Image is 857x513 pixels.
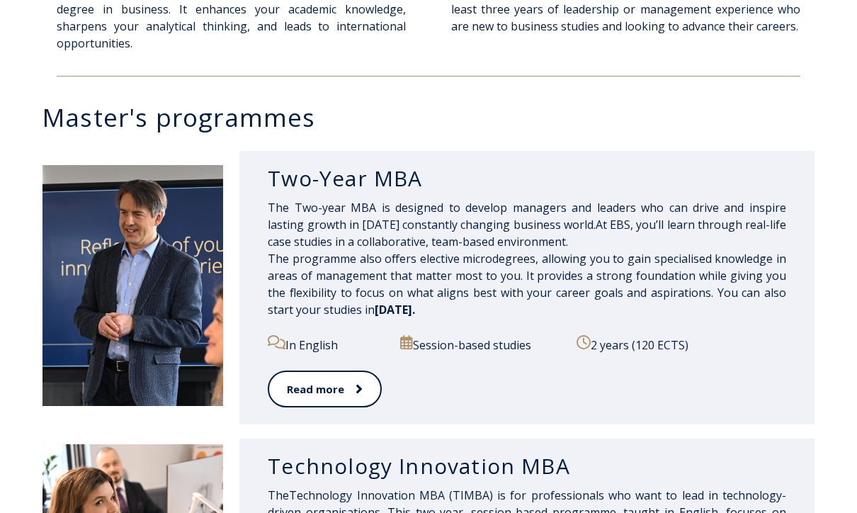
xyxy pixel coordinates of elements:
[268,487,289,503] span: The
[268,285,786,317] span: You can also start your studies in
[42,165,223,406] img: DSC_2098
[577,335,786,354] p: 2 years (120 ECTS)
[268,165,786,192] h3: Two-Year MBA
[268,371,382,408] a: Read more
[430,487,567,503] span: BA (TIMBA) is for profes
[375,302,415,317] span: [DATE].
[268,335,389,354] p: In English
[268,453,786,480] h3: Technology Innovation MBA
[42,105,829,130] h3: Master's programmes
[289,487,566,503] span: Technology Innovation M
[268,200,786,300] span: The Two-year MBA is designed to develop managers and leaders who can drive and inspire lasting gr...
[400,335,566,354] p: Session-based studies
